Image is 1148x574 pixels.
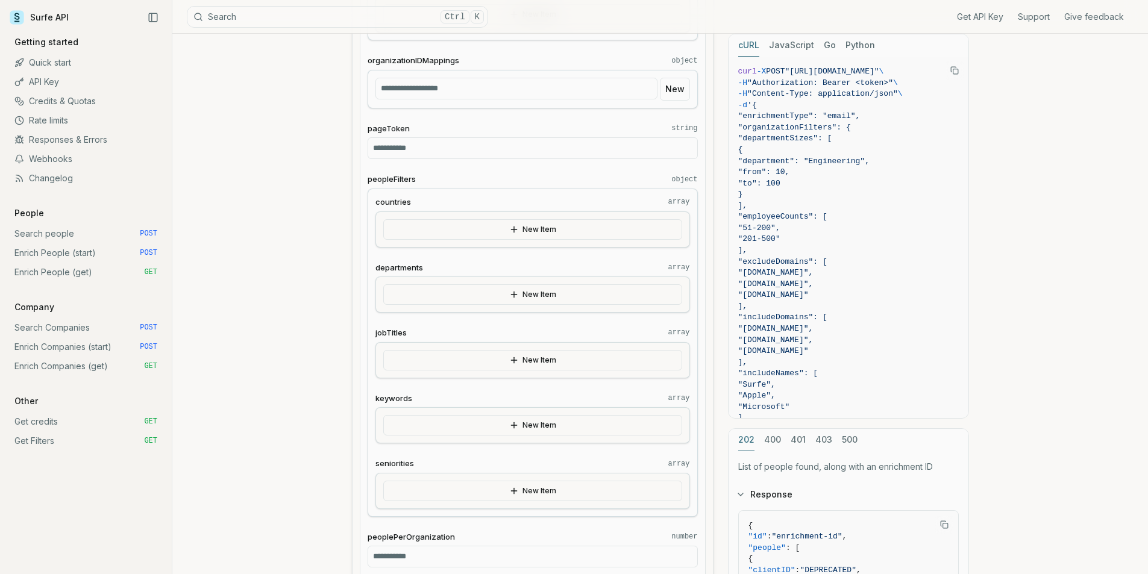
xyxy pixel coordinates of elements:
[738,179,780,188] span: "to": 100
[747,101,757,110] span: '{
[668,459,689,469] code: array
[946,61,964,80] button: Copy Text
[738,279,814,289] span: "[DOMAIN_NAME]",
[738,89,748,98] span: -H
[10,337,162,357] a: Enrich Companies (start) POST
[957,11,1003,23] a: Get API Key
[144,361,157,371] span: GET
[738,402,790,411] span: "Microsoft"
[738,429,754,451] button: 202
[738,34,759,57] button: cURL
[747,78,893,87] span: "Authorization: Bearer <token>"
[1064,11,1124,23] a: Give feedback
[738,134,832,143] span: "departmentSizes": [
[671,123,697,133] code: string
[144,8,162,27] button: Collapse Sidebar
[729,479,968,510] button: Response
[10,224,162,243] a: Search people POST
[815,429,832,451] button: 403
[140,323,157,332] span: POST
[140,248,157,258] span: POST
[738,201,748,210] span: ],
[375,393,412,404] span: keywords
[10,92,162,111] a: Credits & Quotas
[738,78,748,87] span: -H
[671,532,697,541] code: number
[471,10,484,23] kbd: K
[738,324,814,333] span: "[DOMAIN_NAME]",
[935,516,953,534] button: Copy Text
[764,429,781,451] button: 400
[738,111,861,120] span: "enrichmentType": "email",
[879,67,884,76] span: \
[791,429,806,451] button: 401
[10,318,162,337] a: Search Companies POST
[144,417,157,426] span: GET
[10,431,162,451] a: Get Filters GET
[671,175,697,184] code: object
[738,157,870,166] span: "department": "Engineering",
[769,34,814,57] button: JavaScript
[786,543,800,552] span: : [
[187,6,488,28] button: SearchCtrlK
[383,415,682,435] button: New Item
[10,36,83,48] p: Getting started
[738,380,776,389] span: "Surfe",
[144,436,157,446] span: GET
[10,412,162,431] a: Get credits GET
[375,196,411,208] span: countries
[383,219,682,240] button: New Item
[375,458,414,469] span: seniorities
[772,532,842,541] span: "enrichment-id"
[738,461,959,473] p: List of people found, along with an enrichment ID
[738,290,809,299] span: "[DOMAIN_NAME]"
[738,167,790,176] span: "from": 10,
[10,301,59,313] p: Company
[738,67,757,76] span: curl
[668,263,689,272] code: array
[10,149,162,169] a: Webhooks
[738,212,827,221] span: "employeeCounts": [
[824,34,836,57] button: Go
[10,130,162,149] a: Responses & Errors
[10,263,162,282] a: Enrich People (get) GET
[738,145,743,154] span: {
[671,56,697,66] code: object
[738,234,780,243] span: "201-500"
[767,532,772,541] span: :
[660,78,690,101] button: New
[144,267,157,277] span: GET
[738,123,851,132] span: "organizationFilters": {
[738,391,776,400] span: "Apple",
[368,123,410,134] span: pageToken
[738,101,748,110] span: -d
[785,67,879,76] span: "[URL][DOMAIN_NAME]"
[10,72,162,92] a: API Key
[10,207,49,219] p: People
[668,328,689,337] code: array
[738,246,748,255] span: ],
[748,543,786,552] span: "people"
[368,173,416,185] span: peopleFilters
[738,346,809,355] span: "[DOMAIN_NAME]"
[738,302,748,311] span: ],
[441,10,469,23] kbd: Ctrl
[140,342,157,352] span: POST
[748,521,753,530] span: {
[10,395,43,407] p: Other
[748,554,753,563] span: {
[10,357,162,376] a: Enrich Companies (get) GET
[668,393,689,403] code: array
[140,229,157,239] span: POST
[10,8,69,27] a: Surfe API
[898,89,903,98] span: \
[738,190,743,199] span: }
[383,284,682,305] button: New Item
[738,268,814,277] span: "[DOMAIN_NAME]",
[842,429,858,451] button: 500
[738,335,814,345] span: "[DOMAIN_NAME]",
[738,313,827,322] span: "includeDomains": [
[738,413,748,422] span: ],
[10,111,162,130] a: Rate limits
[383,350,682,370] button: New Item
